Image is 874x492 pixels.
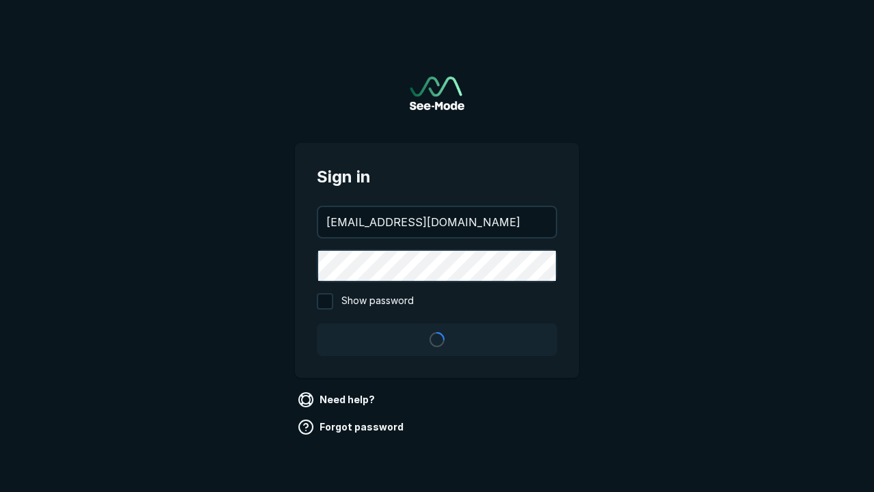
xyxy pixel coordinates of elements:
input: your@email.com [318,207,556,237]
span: Show password [341,293,414,310]
a: Need help? [295,389,380,411]
a: Go to sign in [410,77,464,110]
img: See-Mode Logo [410,77,464,110]
a: Forgot password [295,416,409,438]
span: Sign in [317,165,557,189]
